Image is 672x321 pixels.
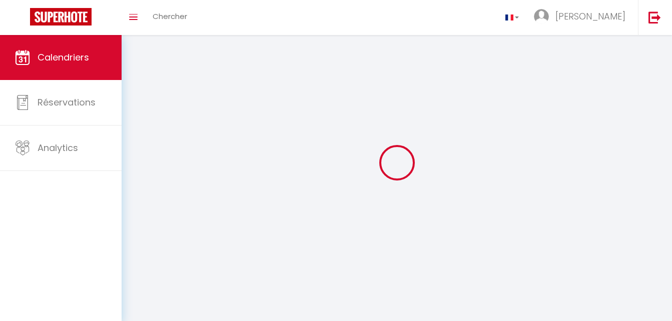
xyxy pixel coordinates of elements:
span: Chercher [153,11,187,21]
img: ... [534,9,549,24]
span: Réservations [38,96,96,108]
img: Super Booking [30,8,92,25]
span: [PERSON_NAME] [555,10,625,22]
span: Calendriers [38,51,89,63]
span: Analytics [38,141,78,154]
img: logout [648,11,661,23]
